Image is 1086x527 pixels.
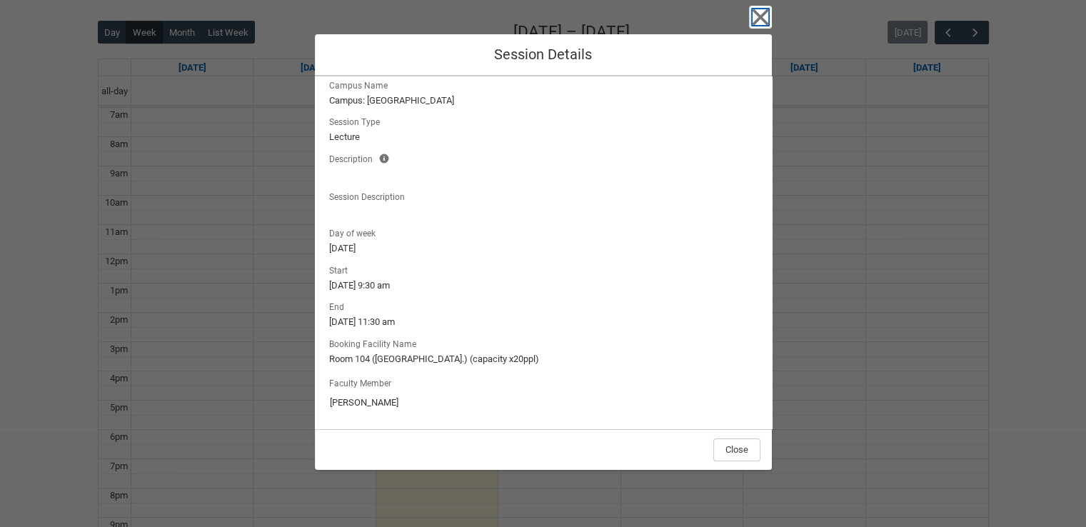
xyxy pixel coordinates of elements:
lightning-formatted-text: [DATE] 11:30 am [329,315,758,329]
button: Close [749,6,772,29]
lightning-formatted-text: [DATE] [329,241,758,256]
span: Session Type [329,113,386,129]
span: End [329,298,350,313]
span: Session Description [329,188,411,204]
lightning-formatted-text: [DATE] 9:30 am [329,278,758,293]
span: Start [329,261,353,277]
lightning-formatted-text: Campus: [GEOGRAPHIC_DATA] [329,94,758,108]
button: Close [713,438,760,461]
span: Description [329,150,378,166]
span: Day of week [329,224,381,240]
lightning-formatted-text: Lecture [329,130,758,144]
span: Session Details [494,46,592,63]
span: Campus Name [329,76,393,92]
lightning-formatted-text: Room 104 ([GEOGRAPHIC_DATA].) (capacity x20ppl) [329,352,758,366]
span: Booking Facility Name [329,335,422,351]
label: Faculty Member [329,374,397,390]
